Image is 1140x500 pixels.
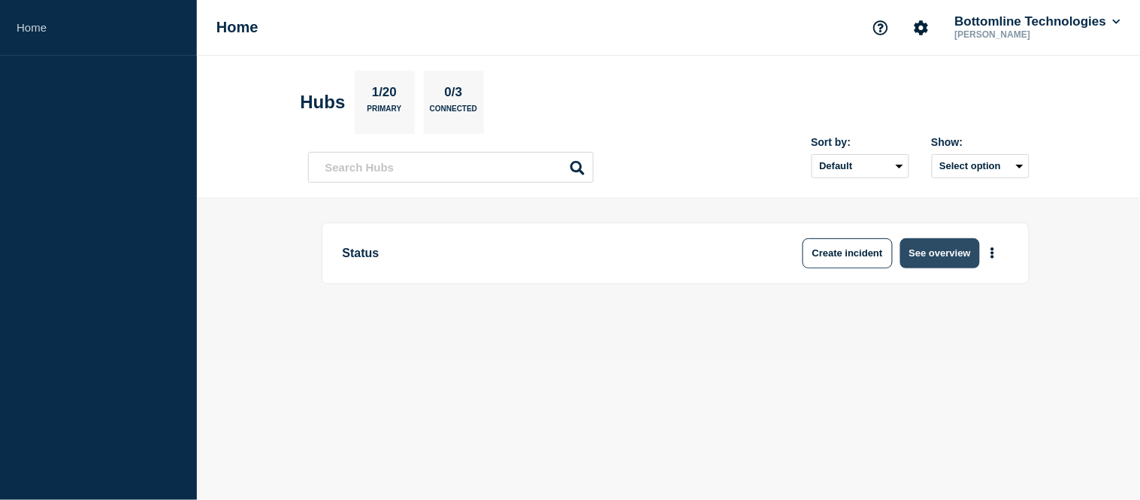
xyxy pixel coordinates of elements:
[367,105,402,120] p: Primary
[932,154,1030,178] button: Select option
[812,136,909,148] div: Sort by:
[812,154,909,178] select: Sort by
[983,239,1002,267] button: More actions
[308,152,594,183] input: Search Hubs
[952,29,1108,40] p: [PERSON_NAME]
[301,92,346,113] h2: Hubs
[439,85,468,105] p: 0/3
[865,12,897,44] button: Support
[343,238,758,268] p: Status
[906,12,937,44] button: Account settings
[900,238,980,268] button: See overview
[952,14,1123,29] button: Bottomline Technologies
[430,105,477,120] p: Connected
[932,136,1030,148] div: Show:
[216,19,259,36] h1: Home
[366,85,402,105] p: 1/20
[803,238,893,268] button: Create incident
